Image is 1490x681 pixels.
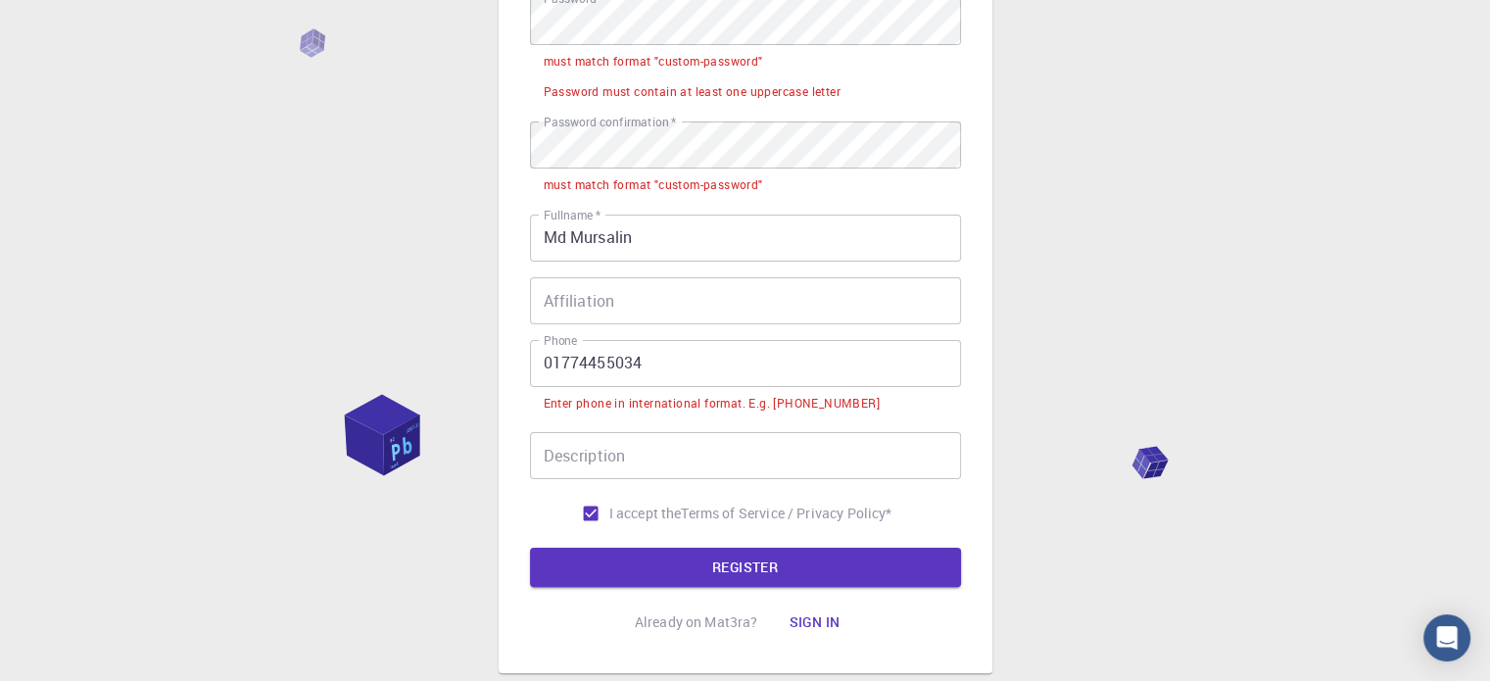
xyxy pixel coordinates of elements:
[681,504,891,523] p: Terms of Service / Privacy Policy *
[544,114,676,130] label: Password confirmation
[544,207,601,223] label: Fullname
[1423,614,1470,661] div: Open Intercom Messenger
[773,603,855,642] button: Sign in
[530,548,961,587] button: REGISTER
[544,82,841,102] div: Password must contain at least one uppercase letter
[544,332,577,349] label: Phone
[635,612,758,632] p: Already on Mat3ra?
[544,175,763,195] div: must match format "custom-password"
[609,504,682,523] span: I accept the
[544,394,880,413] div: Enter phone in international format. E.g. [PHONE_NUMBER]
[681,504,891,523] a: Terms of Service / Privacy Policy*
[544,52,763,72] div: must match format "custom-password"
